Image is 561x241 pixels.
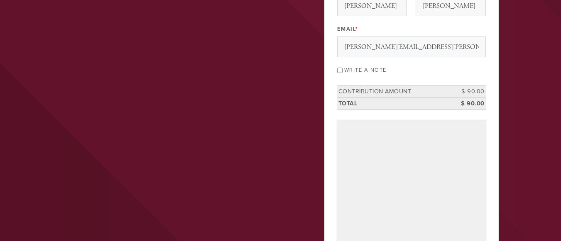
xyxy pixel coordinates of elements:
[337,86,448,98] td: Contribution Amount
[448,97,486,110] td: $ 90.00
[337,25,358,33] label: Email
[355,26,358,32] span: This field is required.
[448,86,486,98] td: $ 90.00
[337,97,448,110] td: Total
[344,67,387,73] label: Write a note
